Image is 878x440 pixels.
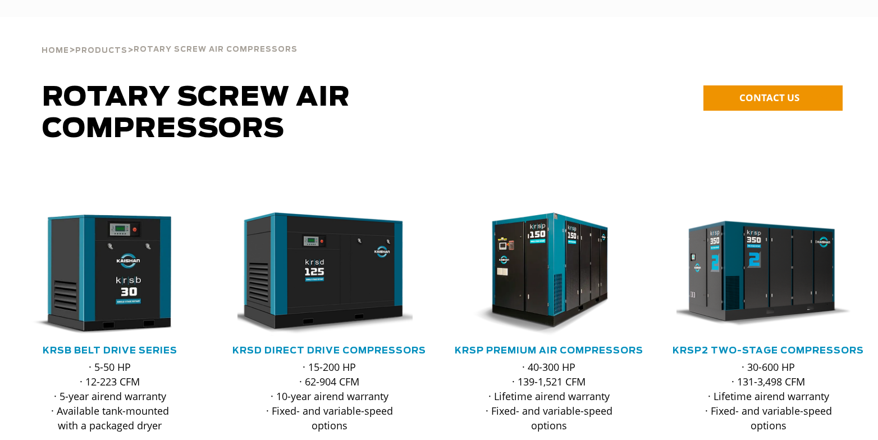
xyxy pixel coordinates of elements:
img: krsp150 [449,212,632,336]
span: Products [75,47,127,55]
a: CONTACT US [703,85,843,111]
a: KRSP Premium Air Compressors [455,346,643,355]
p: · 40-300 HP · 139-1,521 CFM · Lifetime airend warranty · Fixed- and variable-speed options [479,360,618,433]
p: · 15-200 HP · 62-904 CFM · 10-year airend warranty · Fixed- and variable-speed options [260,360,399,433]
div: krsp150 [457,212,641,336]
div: krsd125 [237,212,421,336]
a: KRSB Belt Drive Series [43,346,177,355]
span: Rotary Screw Air Compressors [134,46,298,53]
span: Rotary Screw Air Compressors [42,84,350,143]
div: krsp350 [676,212,860,336]
div: > > [42,17,298,60]
img: krsp350 [668,212,852,336]
div: krsb30 [18,212,202,336]
img: krsd125 [229,212,413,336]
a: KRSP2 Two-Stage Compressors [673,346,864,355]
a: Home [42,45,69,55]
a: KRSD Direct Drive Compressors [232,346,426,355]
span: Home [42,47,69,55]
img: krsb30 [10,212,193,336]
span: CONTACT US [739,91,799,104]
p: · 30-600 HP · 131-3,498 CFM · Lifetime airend warranty · Fixed- and variable-speed options [699,360,838,433]
a: Products [75,45,127,55]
